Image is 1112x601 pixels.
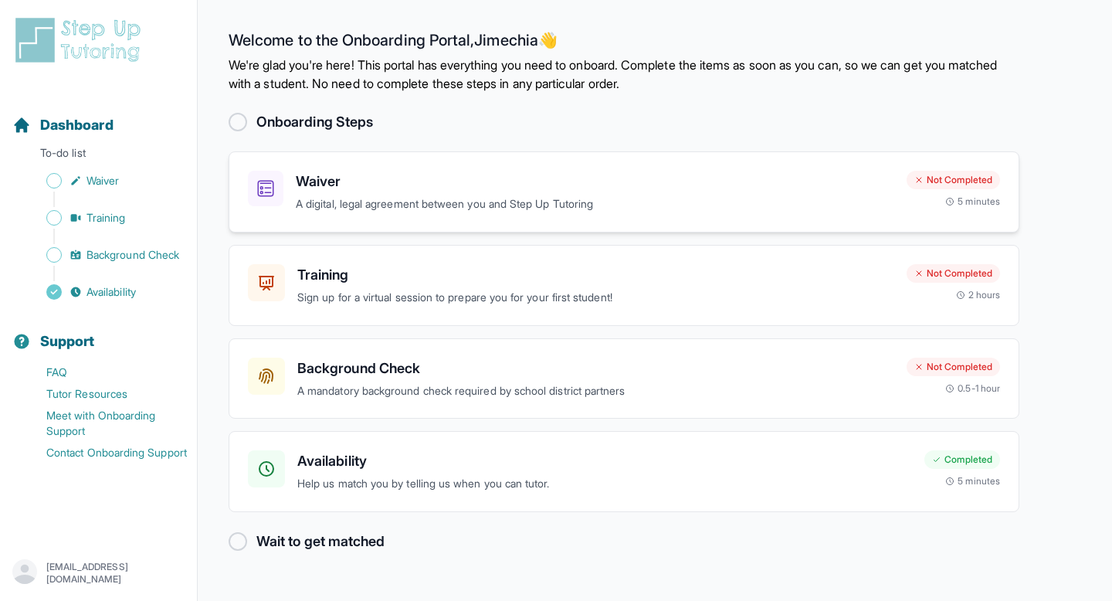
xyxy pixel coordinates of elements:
[907,264,1000,283] div: Not Completed
[6,145,191,167] p: To-do list
[12,383,197,405] a: Tutor Resources
[297,358,894,379] h3: Background Check
[945,195,1000,208] div: 5 minutes
[297,382,894,400] p: A mandatory background check required by school district partners
[296,171,894,192] h3: Waiver
[46,561,185,586] p: [EMAIL_ADDRESS][DOMAIN_NAME]
[229,151,1019,233] a: WaiverA digital, legal agreement between you and Step Up TutoringNot Completed5 minutes
[924,450,1000,469] div: Completed
[12,281,197,303] a: Availability
[229,431,1019,512] a: AvailabilityHelp us match you by telling us when you can tutor.Completed5 minutes
[12,114,114,136] a: Dashboard
[12,442,197,463] a: Contact Onboarding Support
[40,331,95,352] span: Support
[297,264,894,286] h3: Training
[297,450,912,472] h3: Availability
[12,170,197,192] a: Waiver
[956,289,1001,301] div: 2 hours
[12,207,197,229] a: Training
[229,56,1019,93] p: We're glad you're here! This portal has everything you need to onboard. Complete the items as soo...
[86,284,136,300] span: Availability
[6,306,191,358] button: Support
[229,338,1019,419] a: Background CheckA mandatory background check required by school district partnersNot Completed0.5...
[86,173,119,188] span: Waiver
[907,171,1000,189] div: Not Completed
[12,244,197,266] a: Background Check
[229,31,1019,56] h2: Welcome to the Onboarding Portal, Jimechia 👋
[12,559,185,587] button: [EMAIL_ADDRESS][DOMAIN_NAME]
[12,362,197,383] a: FAQ
[945,475,1000,487] div: 5 minutes
[297,475,912,493] p: Help us match you by telling us when you can tutor.
[297,289,894,307] p: Sign up for a virtual session to prepare you for your first student!
[229,245,1019,326] a: TrainingSign up for a virtual session to prepare you for your first student!Not Completed2 hours
[86,210,126,226] span: Training
[40,114,114,136] span: Dashboard
[296,195,894,213] p: A digital, legal agreement between you and Step Up Tutoring
[945,382,1000,395] div: 0.5-1 hour
[256,111,373,133] h2: Onboarding Steps
[12,15,150,65] img: logo
[256,531,385,552] h2: Wait to get matched
[907,358,1000,376] div: Not Completed
[6,90,191,142] button: Dashboard
[12,405,197,442] a: Meet with Onboarding Support
[86,247,179,263] span: Background Check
